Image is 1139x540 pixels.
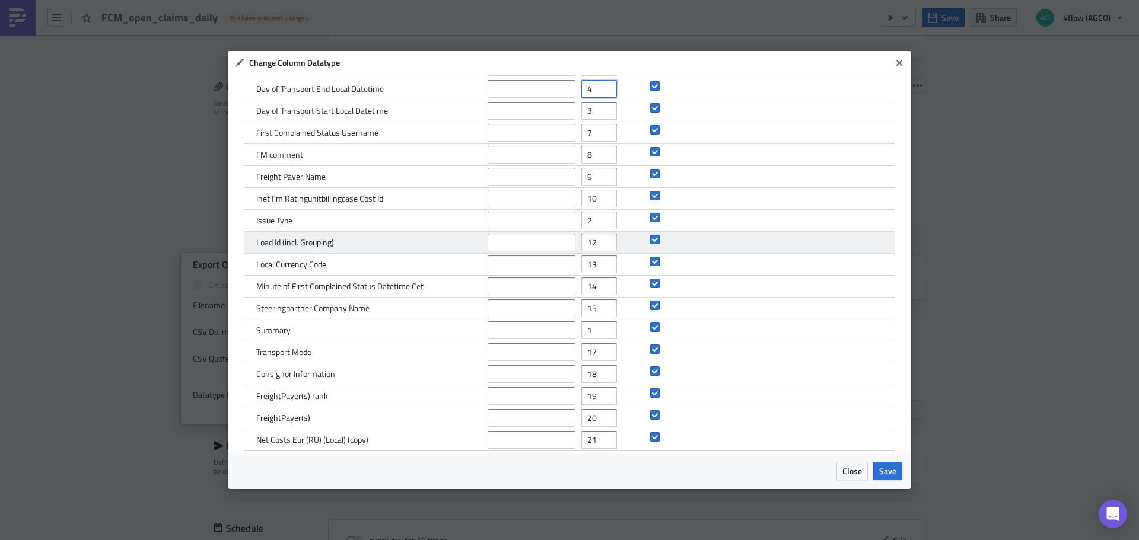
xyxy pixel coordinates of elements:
span: FreightPayer(s) rank [256,391,328,401]
span: Day of Transport End Local Datetime [256,84,384,94]
span: Inet Fm Ratingunitbillingcase Cost Id [256,193,383,204]
span: Save [879,465,896,477]
span: First Complained Status Username [256,127,378,138]
span: Minute of First Complained Status Datetime Cet [256,281,424,292]
span: Summary [256,325,291,335]
span: Consignor Information [256,369,335,379]
div: Open Intercom Messenger [1099,500,1127,528]
span: Day of Transport Start Local Datetime [256,106,388,116]
button: Close [890,54,908,72]
span: Net Costs Eur (RU) (Local) (copy) [256,434,368,445]
span: Steeringpartner Company Name [256,303,370,314]
span: FM comment [256,149,303,160]
span: Load Id (incl. Grouping) [256,237,334,248]
span: Issue Type [256,215,292,226]
h6: Change Column Datatype [249,57,891,68]
span: Close [842,465,862,477]
span: Freight Payer Name [256,171,326,182]
button: Close [836,462,868,480]
span: Transport Mode [256,347,311,357]
button: Save [873,462,902,480]
span: FreightPayer(s) [256,413,310,423]
span: Local Currency Code [256,259,326,270]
